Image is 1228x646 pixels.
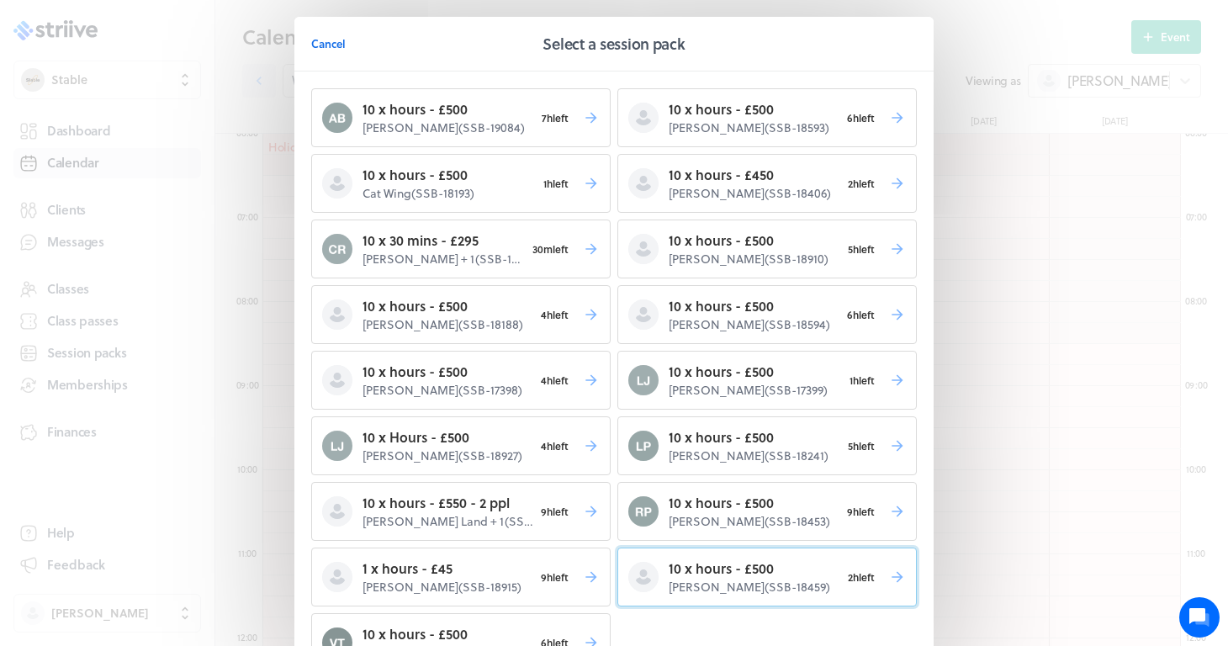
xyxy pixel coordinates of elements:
p: [PERSON_NAME] ( SSB-18910 ) [669,251,840,267]
button: 10 x hours - £500[PERSON_NAME](SSB-18593)6hleft [617,88,917,147]
p: 10 x hours - £500 [363,165,536,185]
img: Laura Jarratt [628,365,659,395]
p: [PERSON_NAME] ( SSB-18188 ) [363,316,533,333]
button: Laura Potts10 x hours - £500[PERSON_NAME](SSB-18241)5hleft [617,416,917,475]
p: 10 x hours - £500 [669,493,839,513]
p: [PERSON_NAME] ( SSB-18915 ) [363,579,533,596]
p: 10 x Hours - £500 [363,427,533,447]
p: Cat Wing ( SSB-18193 ) [363,185,536,202]
p: 10 x hours - £500 [363,624,533,644]
p: [PERSON_NAME] ( SSB-17399 ) [669,382,842,399]
span: 1h left [536,172,576,195]
button: 10 x hours - £450[PERSON_NAME](SSB-18406)2hleft [617,154,917,213]
iframe: gist-messenger-bubble-iframe [1179,597,1220,638]
span: 30m left [525,237,576,261]
button: 10 x hours - £500[PERSON_NAME](SSB-18910)5hleft [617,220,917,278]
span: 9h left [533,500,576,523]
p: [PERSON_NAME] ( SSB-17398 ) [363,382,533,399]
button: 10 x hours - £500[PERSON_NAME](SSB-18594)6hleft [617,285,917,344]
p: 10 x hours - £500 [669,427,840,447]
span: New conversation [109,206,202,220]
button: Chris Reddin10 x 30 mins - £295[PERSON_NAME] + 1(SSB-18189)30mleft [311,220,611,278]
p: 10 x hours - £500 [669,362,842,382]
span: 5h left [840,434,882,458]
button: 10 x hours - £500[PERSON_NAME](SSB-17398)4hleft [311,351,611,410]
p: 10 x hours - £500 [363,296,533,316]
p: 10 x hours - £500 [363,362,533,382]
button: Laura Jarratt10 x Hours - £500[PERSON_NAME](SSB-18927)4hleft [311,416,611,475]
p: [PERSON_NAME] ( SSB-18406 ) [669,185,840,202]
span: 6h left [839,303,882,326]
p: 10 x hours - £500 [669,296,839,316]
p: 10 x hours - £500 [669,99,839,119]
p: [PERSON_NAME] + 1 ( SSB-18189 ) [363,251,525,267]
span: 1h left [842,368,882,392]
p: [PERSON_NAME] ( SSB-18453 ) [669,513,839,530]
button: 10 x hours - £500[PERSON_NAME](SSB-18459)2hleft [617,548,917,606]
img: Andrew Brooks [322,103,352,133]
p: [PERSON_NAME] Land + 1 ( SSB-16799 ) [363,513,533,530]
p: 10 x hours - £450 [669,165,840,185]
p: 10 x hours - £500 [669,230,840,251]
img: Laura Potts [628,431,659,461]
p: [PERSON_NAME] ( SSB-18594 ) [669,316,839,333]
p: 10 x hours - £550 - 2 ppl [363,493,533,513]
button: Andrew Brooks10 x hours - £500[PERSON_NAME](SSB-19084)7hleft [311,88,611,147]
span: 7h left [534,106,576,130]
p: 10 x hours - £500 [363,99,534,119]
button: New conversation [26,196,310,230]
img: Rosie Prickett [628,496,659,527]
input: Search articles [49,289,300,323]
p: 1 x hours - £45 [363,559,533,579]
span: 4h left [533,368,576,392]
p: 10 x 30 mins - £295 [363,230,525,251]
img: Laura Jarratt [322,431,352,461]
h2: Select a session pack [543,32,685,56]
span: 4h left [533,303,576,326]
span: 2h left [840,172,882,195]
button: 1 x hours - £45[PERSON_NAME](SSB-18915)9hleft [311,548,611,606]
button: 10 x hours - £550 - 2 ppl[PERSON_NAME] Land + 1(SSB-16799)9hleft [311,482,611,541]
p: [PERSON_NAME] ( SSB-19084 ) [363,119,534,136]
p: [PERSON_NAME] ( SSB-18927 ) [363,447,533,464]
span: 4h left [533,434,576,458]
span: 5h left [840,237,882,261]
span: 9h left [839,500,882,523]
span: 2h left [840,565,882,589]
img: Chris Reddin [322,234,352,264]
button: Rosie Prickett10 x hours - £500[PERSON_NAME](SSB-18453)9hleft [617,482,917,541]
p: [PERSON_NAME] ( SSB-18593 ) [669,119,839,136]
span: Cancel [311,36,346,51]
button: 10 x hours - £500[PERSON_NAME](SSB-18188)4hleft [311,285,611,344]
p: [PERSON_NAME] ( SSB-18459 ) [669,579,840,596]
h1: Hi [PERSON_NAME] [25,82,311,109]
button: 10 x hours - £500Cat Wing(SSB-18193)1hleft [311,154,611,213]
span: 6h left [839,106,882,130]
button: Laura Jarratt10 x hours - £500[PERSON_NAME](SSB-17399)1hleft [617,351,917,410]
p: [PERSON_NAME] ( SSB-18241 ) [669,447,840,464]
span: 9h left [533,565,576,589]
h2: We're here to help. Ask us anything! [25,112,311,166]
button: Cancel [311,27,346,61]
p: 10 x hours - £500 [669,559,840,579]
p: Find an answer quickly [23,262,314,282]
